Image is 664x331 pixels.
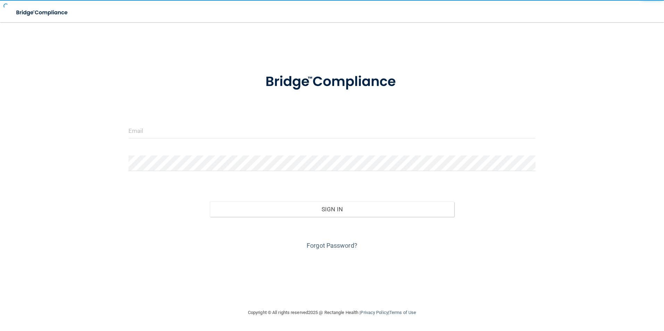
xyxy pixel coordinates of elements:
input: Email [128,123,536,138]
img: bridge_compliance_login_screen.278c3ca4.svg [10,6,74,20]
a: Privacy Policy [360,310,388,315]
div: Copyright © All rights reserved 2025 @ Rectangle Health | | [205,302,459,324]
a: Forgot Password? [307,242,357,249]
img: bridge_compliance_login_screen.278c3ca4.svg [251,64,413,100]
button: Sign In [210,202,454,217]
a: Terms of Use [389,310,416,315]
